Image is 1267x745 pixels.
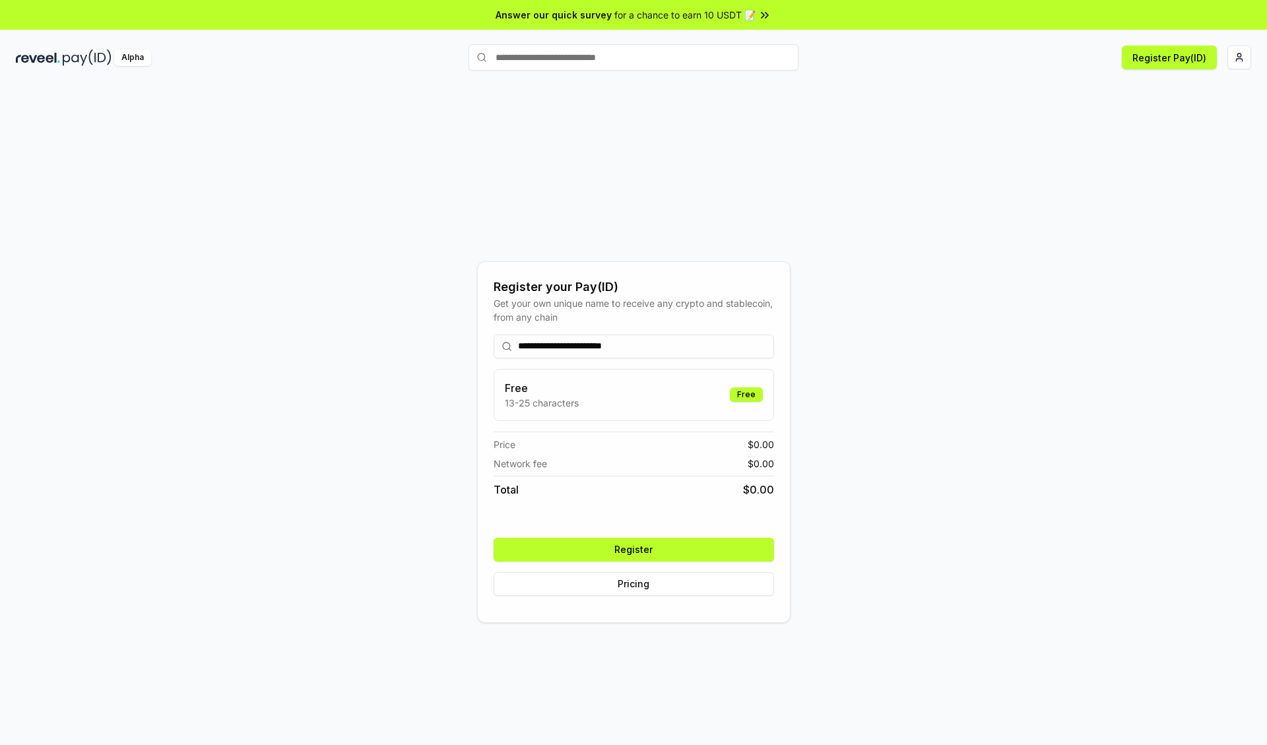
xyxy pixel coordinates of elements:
[505,380,579,396] h3: Free
[614,8,756,22] span: for a chance to earn 10 USDT 📝
[496,8,612,22] span: Answer our quick survey
[494,457,547,470] span: Network fee
[494,278,774,296] div: Register your Pay(ID)
[494,538,774,562] button: Register
[16,49,60,66] img: reveel_dark
[743,482,774,498] span: $ 0.00
[730,387,763,402] div: Free
[494,572,774,596] button: Pricing
[63,49,112,66] img: pay_id
[1122,46,1217,69] button: Register Pay(ID)
[494,437,515,451] span: Price
[494,482,519,498] span: Total
[114,49,151,66] div: Alpha
[494,296,774,324] div: Get your own unique name to receive any crypto and stablecoin, from any chain
[505,396,579,410] p: 13-25 characters
[748,457,774,470] span: $ 0.00
[748,437,774,451] span: $ 0.00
